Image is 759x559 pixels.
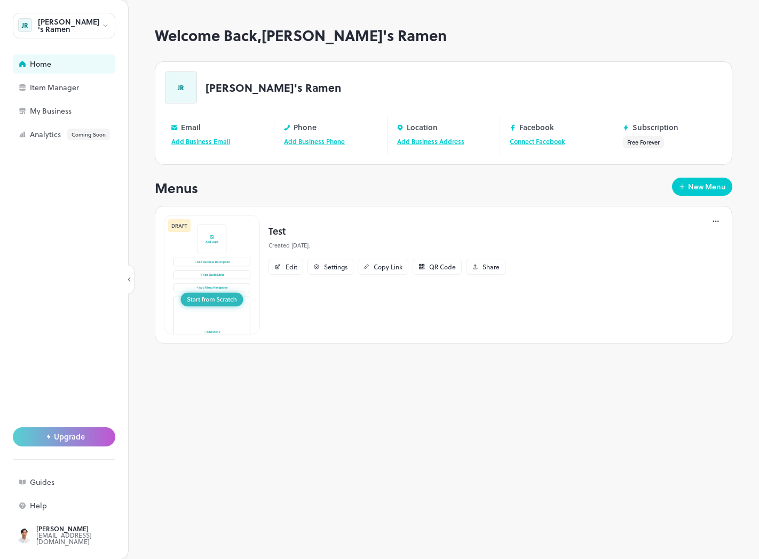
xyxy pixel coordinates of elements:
button: New Menu [672,178,732,196]
div: Copy Link [374,263,402,270]
p: Facebook [519,123,554,131]
div: JR [165,71,197,103]
h1: Welcome Back, [PERSON_NAME]'s Ramen [155,27,732,44]
div: Help [30,502,137,509]
button: Free Forever [623,136,664,148]
div: New Menu [688,183,726,190]
a: Add Business Phone [284,137,345,146]
div: Analytics [30,129,137,140]
div: Item Manager [30,84,137,91]
a: Add Business Address [397,137,464,146]
a: Connect Facebook [510,137,565,146]
div: Coming Soon [67,129,110,140]
img: ACg8ocIxTHzX-WQN2EP7mhES6lxzaFznTkOjZyRjcBPFAIRY-Y3nrj7M=s96-c [16,527,32,543]
div: Home [30,60,137,68]
div: Guides [30,478,137,486]
p: Phone [294,123,317,131]
p: Location [407,123,438,131]
div: JR [18,18,32,32]
div: [PERSON_NAME]'s Ramen [38,18,101,33]
img: Thumbnail-Long-Card.jpg [164,215,260,334]
div: Settings [324,263,347,270]
p: Subscription [632,123,678,131]
p: Menus [155,178,198,198]
div: Edit [286,263,297,270]
div: QR Code [429,263,456,270]
div: [PERSON_NAME] [36,525,137,532]
div: My Business [30,107,137,115]
p: Test [268,223,505,238]
div: [EMAIL_ADDRESS][DOMAIN_NAME] [36,532,137,545]
div: Share [483,263,500,270]
div: DRAFT [168,219,191,232]
p: Email [181,123,201,131]
a: Add Business Email [171,137,230,146]
p: [PERSON_NAME]'s Ramen [205,82,341,93]
span: Upgrade [54,433,85,441]
p: Created [DATE]. [268,241,505,250]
